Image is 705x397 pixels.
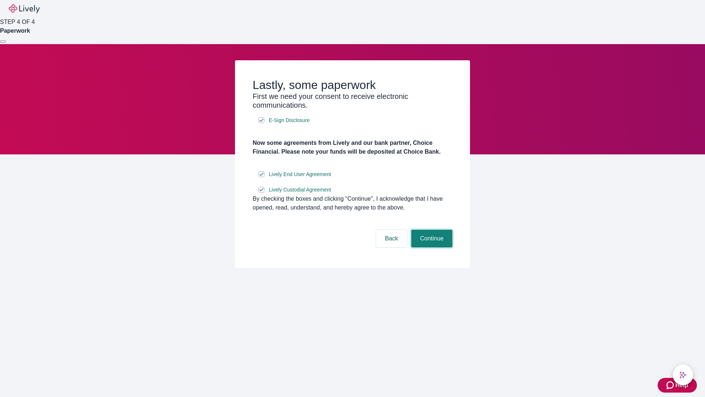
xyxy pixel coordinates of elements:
[253,139,452,156] h4: Now some agreements from Lively and our bank partner, Choice Financial. Please note your funds wi...
[267,185,333,194] a: e-sign disclosure document
[666,381,675,390] svg: Zendesk support icon
[267,116,311,125] a: e-sign disclosure document
[269,117,310,124] span: E-Sign Disclosure
[675,381,688,390] span: Help
[269,171,331,178] span: Lively End User Agreement
[376,230,407,247] button: Back
[253,78,452,92] h2: Lastly, some paperwork
[673,365,693,385] button: chat
[658,378,697,393] button: Zendesk support iconHelp
[679,371,687,379] svg: Lively AI Assistant
[267,170,333,179] a: e-sign disclosure document
[269,186,331,194] span: Lively Custodial Agreement
[411,230,452,247] button: Continue
[9,4,40,13] img: Lively
[253,92,452,110] h3: First we need your consent to receive electronic communications.
[253,194,452,212] div: By checking the boxes and clicking “Continue", I acknowledge that I have opened, read, understand...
